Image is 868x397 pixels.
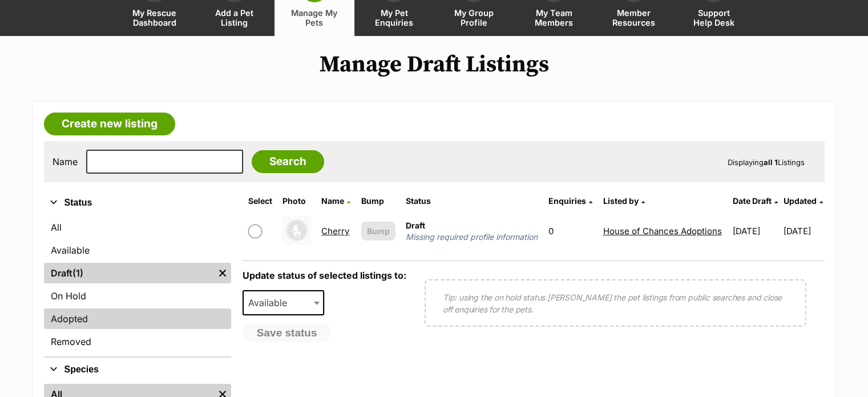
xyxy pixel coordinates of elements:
[243,324,332,342] button: Save status
[44,240,231,260] a: Available
[603,226,722,236] a: House of Chances Adoptions
[548,196,592,206] a: Enquiries
[733,196,778,206] a: Date Draft
[214,263,231,283] a: Remove filter
[603,196,639,206] span: Listed by
[321,226,349,236] a: Cherry
[361,222,395,240] button: Bump
[44,362,231,377] button: Species
[44,331,231,352] a: Removed
[244,192,277,210] th: Select
[357,192,400,210] th: Bump
[252,150,324,173] input: Search
[406,231,538,243] span: Missing required profile information
[369,8,420,27] span: My Pet Enquiries
[44,215,231,356] div: Status
[528,8,580,27] span: My Team Members
[321,196,344,206] span: Name
[321,196,350,206] a: Name
[44,308,231,329] a: Adopted
[243,290,325,315] span: Available
[728,158,805,167] span: Displaying Listings
[608,8,660,27] span: Member Resources
[784,196,823,206] a: Updated
[278,192,316,210] th: Photo
[244,295,298,311] span: Available
[44,263,214,283] a: Draft
[44,286,231,306] a: On Hold
[544,211,597,251] td: 0
[443,291,788,315] p: Tip: using the on hold status [PERSON_NAME] the pet listings from public searches and close off e...
[289,8,340,27] span: Manage My Pets
[764,158,778,167] strong: all 1
[282,216,311,244] img: Cherry
[603,196,645,206] a: Listed by
[72,266,83,280] span: (1)
[53,157,78,167] label: Name
[784,196,817,206] span: Updated
[367,225,390,237] span: Bump
[406,220,425,230] span: Draft
[243,270,406,281] label: Update status of selected listings to:
[688,8,740,27] span: Support Help Desk
[449,8,500,27] span: My Group Profile
[784,211,823,251] td: [DATE]
[548,196,586,206] span: translation missing: en.admin.listings.index.attributes.enquiries
[728,211,782,251] td: [DATE]
[401,192,543,210] th: Status
[733,196,772,206] span: translation missing: en.admin.listings.index.attributes.date_draft
[44,217,231,238] a: All
[44,113,175,135] a: Create new listing
[209,8,260,27] span: Add a Pet Listing
[129,8,180,27] span: My Rescue Dashboard
[44,195,231,210] button: Status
